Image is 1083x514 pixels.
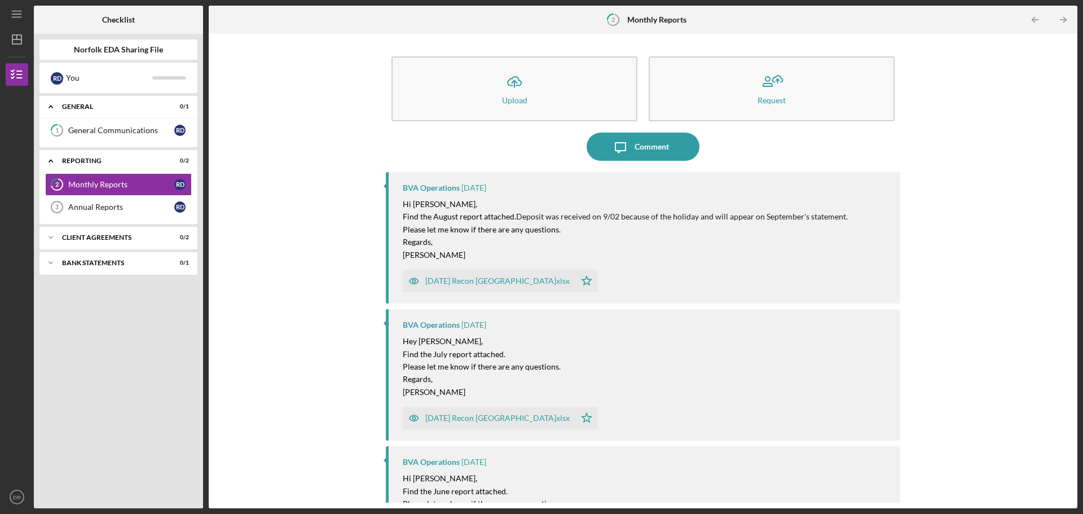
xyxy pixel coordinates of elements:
[51,72,63,85] div: R D
[425,276,570,285] div: [DATE] Recon [GEOGRAPHIC_DATA]xlsx
[403,499,561,508] mark: Please let me know if there are any questions.
[169,157,189,164] div: 0 / 2
[403,250,465,260] mark: [PERSON_NAME]
[68,180,174,189] div: Monthly Reports
[403,237,433,247] mark: Regards,
[66,68,152,87] div: You
[169,260,189,266] div: 0 / 1
[45,119,192,142] a: 1General CommunicationsRD
[425,414,570,423] div: [DATE] Recon [GEOGRAPHIC_DATA]xlsx
[169,103,189,110] div: 0 / 1
[403,183,460,192] div: BVA Operations
[403,212,516,221] mark: Find the August report attached.
[627,15,686,24] b: Monthly Reports
[611,16,615,23] tspan: 2
[55,204,59,210] tspan: 3
[13,494,21,500] text: DR
[68,203,174,212] div: Annual Reports
[391,56,637,121] button: Upload
[403,387,465,397] mark: [PERSON_NAME]
[62,234,161,241] div: Client Agreements
[403,320,460,330] div: BVA Operations
[461,320,486,330] time: 2025-08-06 20:20
[62,260,161,266] div: Bank Statements
[45,196,192,218] a: 3Annual ReportsRD
[102,15,135,24] b: Checklist
[74,45,163,54] b: Norfolk EDA Sharing File
[6,486,28,508] button: DR
[649,56,895,121] button: Request
[403,270,598,292] button: [DATE] Recon [GEOGRAPHIC_DATA]xlsx
[55,127,59,134] tspan: 1
[55,181,59,188] tspan: 2
[403,407,598,429] button: [DATE] Recon [GEOGRAPHIC_DATA]xlsx
[68,126,174,135] div: General Communications
[174,125,186,136] div: R D
[461,183,486,192] time: 2025-09-09 17:13
[403,336,483,346] mark: Hey [PERSON_NAME],
[403,486,508,496] mark: Find the June report attached.
[403,374,433,384] mark: Regards,
[174,201,186,213] div: R D
[502,96,527,104] div: Upload
[403,210,848,223] p: Deposit was received on 9/02 because of the holiday and will appear on September's statement.
[403,199,477,209] mark: Hi [PERSON_NAME],
[403,458,460,467] div: BVA Operations
[403,349,505,359] mark: Find the July report attached.
[174,179,186,190] div: R D
[45,173,192,196] a: 2Monthly ReportsRD
[635,133,669,161] div: Comment
[169,234,189,241] div: 0 / 2
[403,225,561,234] mark: Please let me know if there are any questions.
[461,458,486,467] time: 2025-07-10 20:24
[62,103,161,110] div: General
[758,96,786,104] div: Request
[403,362,561,371] mark: Please let me know if there are any questions.
[587,133,699,161] button: Comment
[403,473,477,483] mark: Hi [PERSON_NAME],
[62,157,161,164] div: Reporting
